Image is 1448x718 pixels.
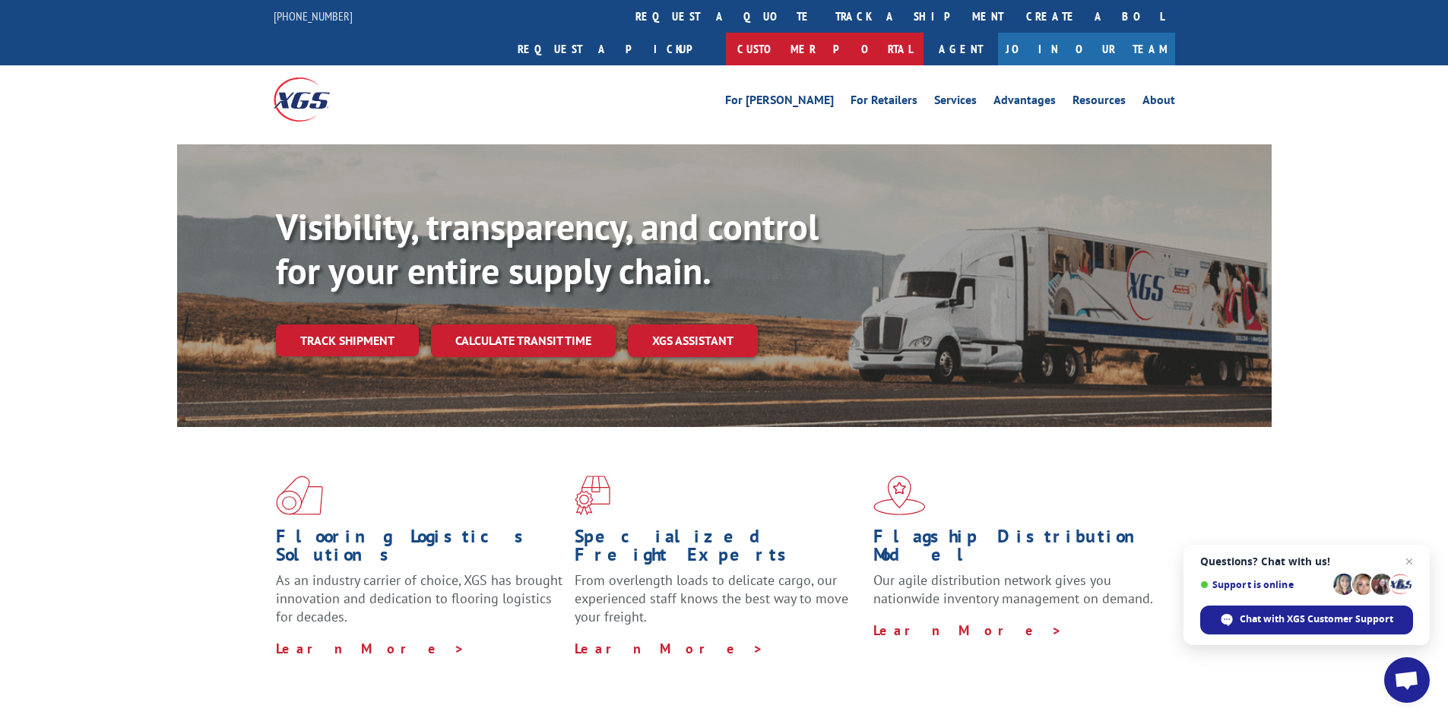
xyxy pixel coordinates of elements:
a: Resources [1073,94,1126,111]
div: Open chat [1384,657,1430,703]
h1: Specialized Freight Experts [575,527,862,571]
a: About [1142,94,1175,111]
a: Learn More > [276,640,465,657]
a: For [PERSON_NAME] [725,94,834,111]
a: Customer Portal [726,33,924,65]
span: Support is online [1200,579,1328,590]
span: As an industry carrier of choice, XGS has brought innovation and dedication to flooring logistics... [276,571,562,625]
a: Track shipment [276,324,419,356]
div: Chat with XGS Customer Support [1200,606,1413,634]
a: Calculate transit time [431,324,616,357]
a: Learn More > [575,640,764,657]
span: Close chat [1400,552,1418,571]
img: xgs-icon-total-supply-chain-intelligence-red [276,476,323,515]
a: [PHONE_NUMBER] [274,8,353,24]
img: xgs-icon-focused-on-flooring-red [575,476,610,515]
span: Questions? Chat with us! [1200,555,1413,568]
span: Chat with XGS Customer Support [1240,612,1393,626]
a: XGS ASSISTANT [628,324,758,357]
h1: Flooring Logistics Solutions [276,527,563,571]
h1: Flagship Distribution Model [873,527,1161,571]
a: Services [934,94,977,111]
p: From overlength loads to delicate cargo, our experienced staff knows the best way to move your fr... [575,571,862,639]
a: Learn More > [873,622,1063,639]
a: Request a pickup [506,33,726,65]
a: For Retailers [851,94,917,111]
a: Agent [924,33,998,65]
b: Visibility, transparency, and control for your entire supply chain. [276,203,819,294]
span: Our agile distribution network gives you nationwide inventory management on demand. [873,571,1153,607]
a: Advantages [993,94,1056,111]
img: xgs-icon-flagship-distribution-model-red [873,476,926,515]
a: Join Our Team [998,33,1175,65]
